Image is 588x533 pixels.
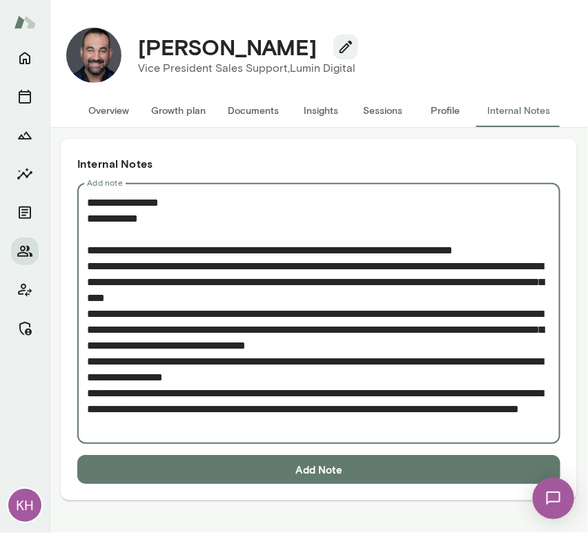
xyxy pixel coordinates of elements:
[77,155,560,172] h6: Internal Notes
[476,94,561,127] button: Internal Notes
[290,94,352,127] button: Insights
[77,94,140,127] button: Overview
[138,34,317,60] h4: [PERSON_NAME]
[11,238,39,265] button: Members
[11,122,39,149] button: Growth Plan
[11,276,39,304] button: Client app
[140,94,217,127] button: Growth plan
[87,177,123,188] label: Add note
[11,83,39,110] button: Sessions
[11,199,39,226] button: Documents
[11,315,39,342] button: Manage
[11,160,39,188] button: Insights
[14,9,36,35] img: Mento
[217,94,290,127] button: Documents
[11,44,39,72] button: Home
[8,489,41,522] div: KH
[66,28,121,83] img: Atif Sabawi
[414,94,476,127] button: Profile
[352,94,414,127] button: Sessions
[138,60,355,77] p: Vice President Sales Support, Lumin Digital
[77,455,560,484] button: Add Note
